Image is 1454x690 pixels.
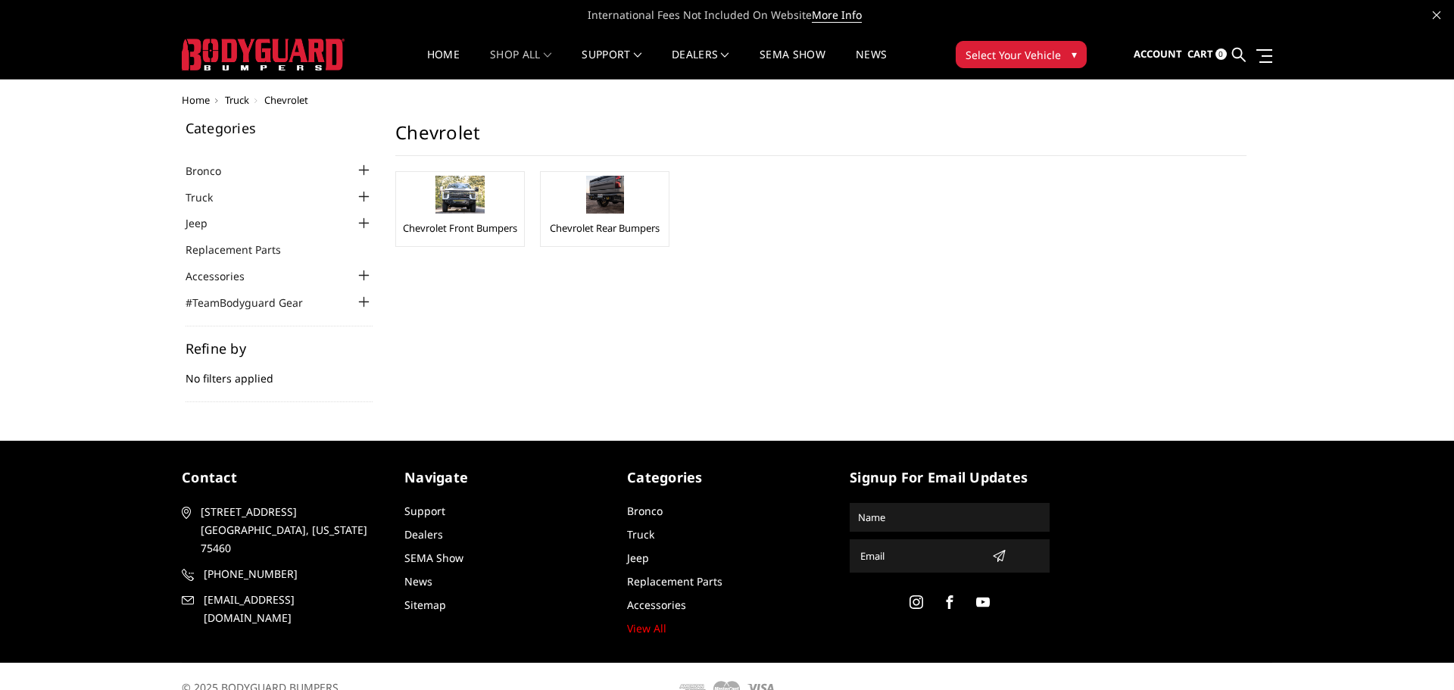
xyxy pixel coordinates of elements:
[760,49,825,79] a: SEMA Show
[404,598,446,612] a: Sitemap
[627,467,827,488] h5: Categories
[404,574,432,589] a: News
[966,47,1061,63] span: Select Your Vehicle
[182,565,382,583] a: [PHONE_NUMBER]
[201,503,376,557] span: [STREET_ADDRESS] [GEOGRAPHIC_DATA], [US_STATE] 75460
[225,93,249,107] a: Truck
[582,49,641,79] a: Support
[186,121,373,135] h5: Categories
[627,598,686,612] a: Accessories
[856,49,887,79] a: News
[186,242,300,258] a: Replacement Parts
[186,342,373,402] div: No filters applied
[404,467,604,488] h5: Navigate
[404,527,443,542] a: Dealers
[395,121,1247,156] h1: Chevrolet
[627,621,666,635] a: View All
[186,215,226,231] a: Jeep
[403,221,517,235] a: Chevrolet Front Bumpers
[1187,47,1213,61] span: Cart
[182,467,382,488] h5: contact
[627,504,663,518] a: Bronco
[204,565,379,583] span: [PHONE_NUMBER]
[852,505,1047,529] input: Name
[1134,34,1182,75] a: Account
[186,189,232,205] a: Truck
[1187,34,1227,75] a: Cart 0
[186,163,240,179] a: Bronco
[672,49,729,79] a: Dealers
[427,49,460,79] a: Home
[490,49,551,79] a: shop all
[550,221,660,235] a: Chevrolet Rear Bumpers
[186,295,322,311] a: #TeamBodyguard Gear
[1134,47,1182,61] span: Account
[182,39,345,70] img: BODYGUARD BUMPERS
[627,574,722,589] a: Replacement Parts
[404,551,463,565] a: SEMA Show
[182,93,210,107] a: Home
[186,268,264,284] a: Accessories
[204,591,379,627] span: [EMAIL_ADDRESS][DOMAIN_NAME]
[1072,46,1077,62] span: ▾
[627,551,649,565] a: Jeep
[812,8,862,23] a: More Info
[186,342,373,355] h5: Refine by
[850,467,1050,488] h5: signup for email updates
[182,591,382,627] a: [EMAIL_ADDRESS][DOMAIN_NAME]
[627,527,654,542] a: Truck
[264,93,308,107] span: Chevrolet
[854,544,986,568] input: Email
[404,504,445,518] a: Support
[956,41,1087,68] button: Select Your Vehicle
[1215,48,1227,60] span: 0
